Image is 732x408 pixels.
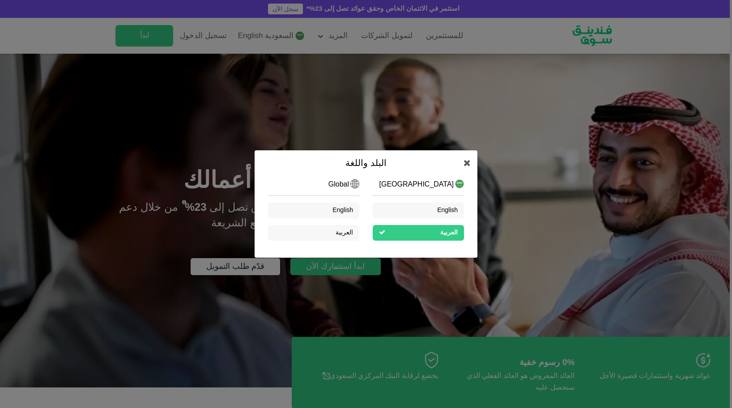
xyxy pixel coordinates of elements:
span: English [332,207,353,213]
span: Global [328,179,349,190]
span: English [437,207,458,213]
span: العربية [336,229,353,236]
img: SA Flag [455,179,464,188]
div: البلد واللغة [268,157,464,170]
span: [GEOGRAPHIC_DATA] [379,179,454,190]
span: العربية [440,229,458,236]
img: SA Flag [350,179,359,188]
